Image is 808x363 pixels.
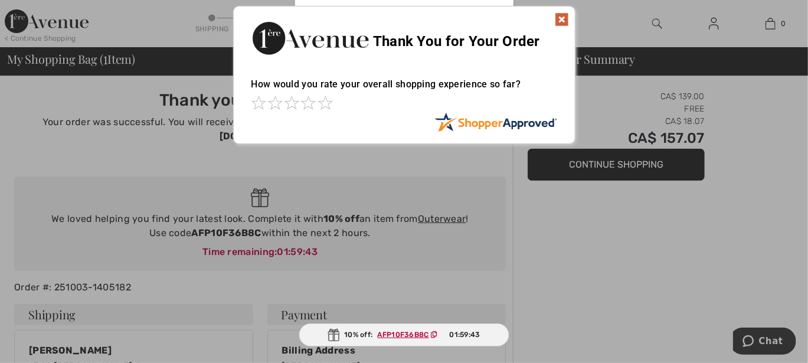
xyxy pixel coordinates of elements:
img: x [555,12,569,27]
ins: AFP10F36B8C [378,331,429,339]
img: Thank You for Your Order [251,18,369,58]
div: 10% off: [299,323,509,346]
span: Thank You for Your Order [373,33,540,50]
span: 01:59:43 [449,329,480,340]
div: How would you rate your overall shopping experience so far? [251,67,557,112]
img: Gift.svg [328,329,339,341]
span: Chat [26,8,50,19]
